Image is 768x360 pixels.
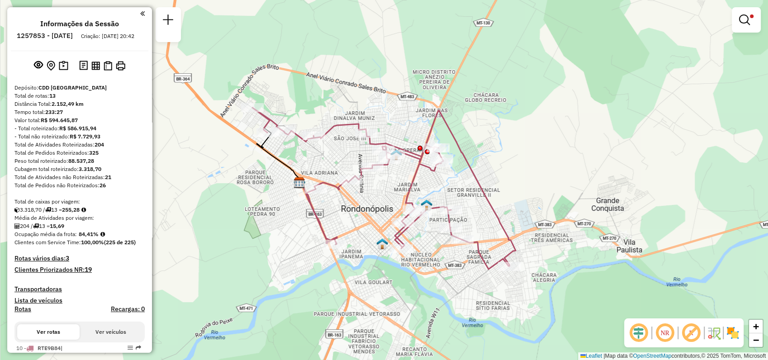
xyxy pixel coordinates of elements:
a: Exibir filtros [735,11,757,29]
em: Rota exportada [136,345,141,351]
div: Total de caixas por viagem: [14,198,145,206]
a: Clique aqui para minimizar o painel [140,8,145,19]
button: Ver veículos [80,324,142,340]
div: Total de Atividades Roteirizadas: [14,141,145,149]
strong: 325 [89,149,99,156]
img: Fluxo de ruas [706,326,721,340]
strong: 204 [95,141,104,148]
div: Total de rotas: [14,92,145,100]
span: RTE9B84 [38,345,61,351]
a: OpenStreetMap [633,353,672,359]
strong: 2.152,49 km [52,100,84,107]
div: Total de Pedidos Roteirizados: [14,149,145,157]
button: Painel de Sugestão [57,59,70,73]
strong: 15,69 [50,223,64,229]
span: − [753,334,759,346]
strong: 19 [85,265,92,274]
strong: 13 [49,92,56,99]
span: Ocultar NR [654,322,676,344]
button: Exibir sessão original [32,58,45,73]
strong: 84,41% [79,231,99,237]
button: Visualizar Romaneio [102,59,114,72]
div: 204 / 13 = [14,222,145,230]
h4: Transportadoras [14,285,145,293]
a: Leaflet [580,353,602,359]
strong: 255,28 [62,206,80,213]
div: - Total roteirizado: [14,124,145,133]
img: Exibir/Ocultar setores [725,326,740,340]
button: Imprimir Rotas [114,59,127,72]
div: Distância Total: [14,100,145,108]
img: Warecloud Casa Jardim Monte Líbano [390,149,402,161]
strong: 21 [105,174,111,180]
span: Ocultar deslocamento [628,322,649,344]
i: Meta Caixas/viagem: 220,71 Diferença: 34,57 [81,207,86,213]
button: Ver rotas [17,324,80,340]
a: Zoom out [749,333,763,347]
div: Peso total roteirizado: [14,157,145,165]
h4: Informações da Sessão [40,19,119,28]
div: Criação: [DATE] 20:42 [77,32,138,40]
div: Total de Pedidos não Roteirizados: [14,181,145,189]
strong: (225 de 225) [104,239,136,246]
span: + [753,321,759,332]
div: Cubagem total roteirizado: [14,165,145,173]
strong: 100,00% [81,239,104,246]
img: CDD Rondonópolis [294,177,305,189]
img: WCL Vila Cardoso [421,199,432,211]
a: Zoom in [749,320,763,333]
strong: 233:27 [45,109,63,115]
h6: 1257853 - [DATE] [17,32,73,40]
div: Média de Atividades por viagem: [14,214,145,222]
div: Map data © contributors,© 2025 TomTom, Microsoft [578,352,768,360]
div: 3.318,70 / 13 = [14,206,145,214]
strong: 26 [100,182,106,189]
a: Nova sessão e pesquisa [159,11,177,31]
i: Total de Atividades [14,223,20,229]
button: Visualizar relatório de Roteirização [90,59,102,71]
a: Rotas [14,305,31,313]
span: Ocupação média da frota: [14,231,77,237]
div: - Total não roteirizado: [14,133,145,141]
h4: Recargas: 0 [111,305,145,313]
strong: 3 [66,254,69,262]
img: 120 UDC Light Centro A [376,238,388,250]
strong: R$ 586.915,94 [59,125,96,132]
span: | [603,353,605,359]
strong: 3.318,70 [79,166,101,172]
h4: Clientes Priorizados NR: [14,266,145,274]
span: Filtro Ativo [750,14,754,18]
div: Depósito: [14,84,145,92]
div: Total de Atividades não Roteirizadas: [14,173,145,181]
em: Opções [128,345,133,351]
button: Centralizar mapa no depósito ou ponto de apoio [45,59,57,73]
i: Cubagem total roteirizado [14,207,20,213]
strong: R$ 7.729,93 [70,133,100,140]
span: Exibir rótulo [680,322,702,344]
button: Logs desbloquear sessão [77,59,90,73]
div: Tempo total: [14,108,145,116]
em: Média calculada utilizando a maior ocupação (%Peso ou %Cubagem) de cada rota da sessão. Rotas cro... [100,232,105,237]
i: Total de rotas [45,207,51,213]
h4: Lista de veículos [14,297,145,304]
div: Valor total: [14,116,145,124]
strong: 88.537,28 [68,157,94,164]
strong: R$ 594.645,87 [41,117,78,123]
span: Clientes com Service Time: [14,239,81,246]
strong: CDD [GEOGRAPHIC_DATA] [38,84,107,91]
i: Total de rotas [33,223,39,229]
h4: Rotas vários dias: [14,255,145,262]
